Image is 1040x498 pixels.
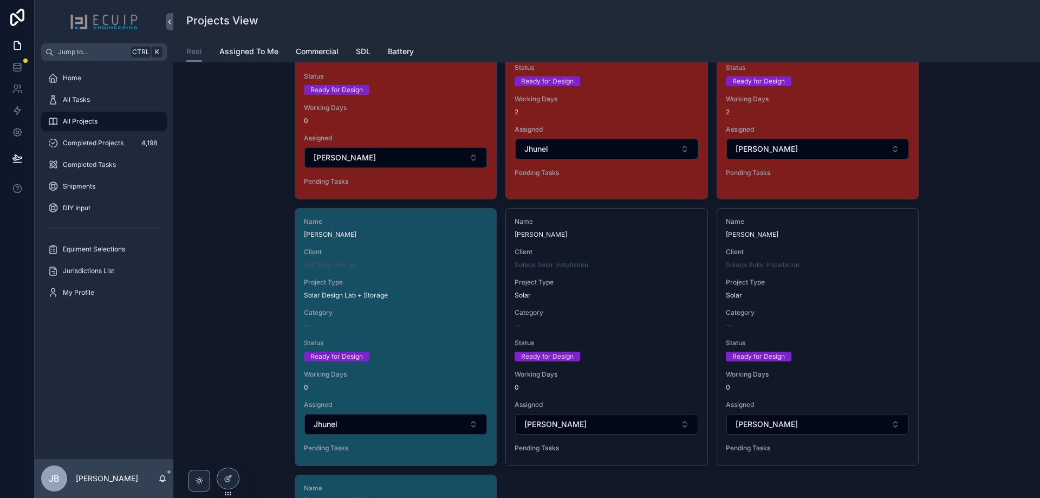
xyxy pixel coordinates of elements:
[726,217,909,226] span: Name
[732,76,785,86] div: Ready for Design
[63,74,81,82] span: Home
[131,47,151,57] span: Ctrl
[219,42,278,63] a: Assigned To Me
[138,137,160,150] div: 4,198
[726,169,909,177] span: Pending Tasks
[515,95,698,104] span: Working Days
[726,261,799,269] span: Solace Solar Installation
[726,444,909,452] span: Pending Tasks
[515,139,698,159] button: Select Button
[515,261,588,269] a: Solace Solar Installation
[726,63,909,72] span: Status
[63,139,123,147] span: Completed Projects
[515,217,698,226] span: Name
[63,160,116,169] span: Completed Tasks
[726,139,909,159] button: Select Button
[356,42,370,63] a: SDL
[726,278,909,287] span: Project Type
[304,370,487,379] span: Working Days
[726,230,909,239] span: [PERSON_NAME]
[304,117,487,125] span: 0
[521,76,574,86] div: Ready for Design
[521,352,574,361] div: Ready for Design
[515,444,698,452] span: Pending Tasks
[515,278,698,287] span: Project Type
[388,46,414,57] span: Battery
[310,85,363,95] div: Ready for Design
[515,108,698,117] span: 2
[58,48,127,56] span: Jump to...
[726,339,909,347] span: Status
[304,261,356,269] span: Volt Solar Energy
[304,444,487,452] span: Pending Tasks
[732,352,785,361] div: Ready for Design
[310,352,363,361] div: Ready for Design
[70,13,138,30] img: App logo
[356,46,370,57] span: SDL
[515,230,698,239] span: [PERSON_NAME]
[295,208,497,466] a: Name[PERSON_NAME]ClientVolt Solar EnergyProject TypeSolar Design Lab + StorageCategory--StatusRea...
[41,133,167,153] a: Completed Projects4,198
[41,261,167,281] a: Jurisdictions List
[304,278,487,287] span: Project Type
[726,108,909,117] span: 2
[186,42,202,62] a: Resi
[524,144,548,154] span: Jhunel
[304,414,487,435] button: Select Button
[515,414,698,435] button: Select Button
[49,472,60,485] span: JB
[304,177,487,186] span: Pending Tasks
[726,291,742,300] span: Solar
[515,400,698,409] span: Assigned
[524,419,587,430] span: [PERSON_NAME]
[304,217,487,226] span: Name
[726,400,909,409] span: Assigned
[304,248,487,256] span: Client
[726,370,909,379] span: Working Days
[35,61,173,316] div: scrollable content
[726,125,909,134] span: Assigned
[314,152,376,163] span: [PERSON_NAME]
[304,134,487,143] span: Assigned
[717,208,919,466] a: Name[PERSON_NAME]ClientSolace Solar InstallationProject TypeSolarCategory--StatusReady for Design...
[41,283,167,302] a: My Profile
[515,321,521,330] span: --
[388,42,414,63] a: Battery
[736,419,798,430] span: [PERSON_NAME]
[304,308,487,317] span: Category
[515,248,698,256] span: Client
[153,48,161,56] span: K
[41,43,167,61] button: Jump to...CtrlK
[736,144,798,154] span: [PERSON_NAME]
[726,383,909,392] span: 0
[515,63,698,72] span: Status
[41,198,167,218] a: DIY Input
[304,230,487,239] span: [PERSON_NAME]
[515,169,698,177] span: Pending Tasks
[186,13,258,28] h1: Projects View
[41,155,167,174] a: Completed Tasks
[63,95,90,104] span: All Tasks
[726,414,909,435] button: Select Button
[304,72,487,81] span: Status
[515,125,698,134] span: Assigned
[63,288,94,297] span: My Profile
[41,112,167,131] a: All Projects
[41,177,167,196] a: Shipments
[726,95,909,104] span: Working Days
[304,339,487,347] span: Status
[41,90,167,109] a: All Tasks
[515,370,698,379] span: Working Days
[41,240,167,259] a: Equiment Selections
[515,308,698,317] span: Category
[726,321,732,330] span: --
[304,484,487,493] span: Name
[63,117,97,126] span: All Projects
[304,321,310,330] span: --
[726,248,909,256] span: Client
[726,308,909,317] span: Category
[41,68,167,88] a: Home
[186,46,202,57] span: Resi
[296,46,339,57] span: Commercial
[515,291,531,300] span: Solar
